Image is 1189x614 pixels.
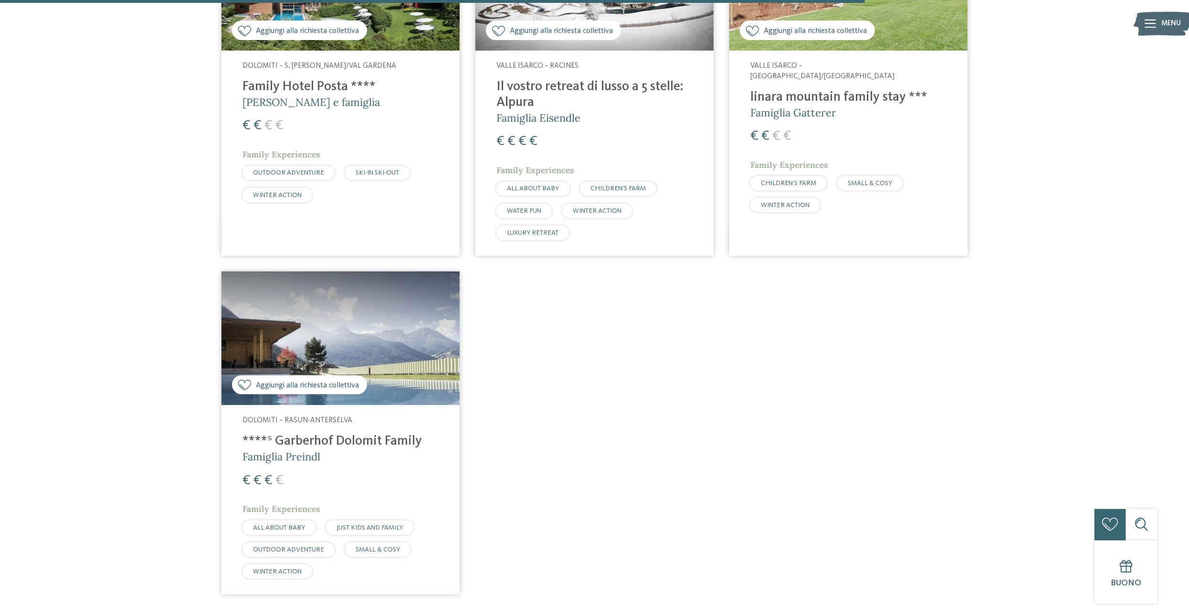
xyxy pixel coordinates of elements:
span: € [750,129,758,143]
span: € [761,129,769,143]
span: Valle Isarco – Racines [496,62,579,70]
span: CHILDREN’S FARM [761,180,816,187]
span: [PERSON_NAME] e famiglia [242,95,380,109]
span: Buono [1111,579,1141,587]
span: Aggiungi alla richiesta collettiva [510,25,613,36]
h4: Family Hotel Posta **** [242,79,439,95]
span: OUTDOOR ADVENTURE [253,169,324,176]
span: € [496,135,505,148]
span: € [783,129,791,143]
span: LUXURY RETREAT [507,229,558,236]
span: OUTDOOR ADVENTURE [253,546,324,553]
span: SMALL & COSY [356,546,400,553]
h4: linara mountain family stay *** [750,90,947,105]
h4: Il vostro retreat di lusso a 5 stelle: Alpura [496,79,693,111]
span: € [772,129,780,143]
h4: ****ˢ Garberhof Dolomit Family [242,434,439,449]
span: € [529,135,537,148]
span: WATER FUN [507,208,541,214]
span: CHILDREN’S FARM [590,185,646,192]
span: € [507,135,516,148]
span: € [242,474,251,488]
span: Famiglia Gatterer [750,106,836,119]
span: € [275,119,284,133]
span: SKI-IN SKI-OUT [356,169,399,176]
span: Aggiungi alla richiesta collettiva [764,25,867,36]
span: WINTER ACTION [573,208,621,214]
span: Valle Isarco – [GEOGRAPHIC_DATA]/[GEOGRAPHIC_DATA] [750,62,894,80]
img: Cercate un hotel per famiglie? Qui troverete solo i migliori! [221,271,460,406]
span: Dolomiti – S. [PERSON_NAME]/Val Gardena [242,62,396,70]
span: ALL ABOUT BABY [253,524,305,531]
span: € [518,135,526,148]
span: WINTER ACTION [761,202,810,208]
span: SMALL & COSY [848,180,892,187]
span: Family Experiences [242,503,320,514]
span: € [253,474,262,488]
span: Family Experiences [242,149,320,160]
span: € [242,119,251,133]
span: WINTER ACTION [253,192,302,198]
span: Family Experiences [496,165,574,176]
span: Famiglia Preindl [242,450,320,463]
span: € [275,474,284,488]
span: Dolomiti – Rasun-Anterselva [242,416,352,424]
span: € [264,474,273,488]
a: Buono [1094,541,1157,604]
a: Cercate un hotel per famiglie? Qui troverete solo i migliori! Aggiungi alla richiesta collettiva ... [221,271,460,594]
span: JUST KIDS AND FAMILY [337,524,403,531]
span: Aggiungi alla richiesta collettiva [256,380,359,391]
span: € [253,119,262,133]
span: WINTER ACTION [253,568,302,575]
span: Aggiungi alla richiesta collettiva [256,25,359,36]
span: ALL ABOUT BABY [507,185,559,192]
span: Family Experiences [750,159,828,170]
span: Famiglia Eisendle [496,111,580,125]
span: € [264,119,273,133]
